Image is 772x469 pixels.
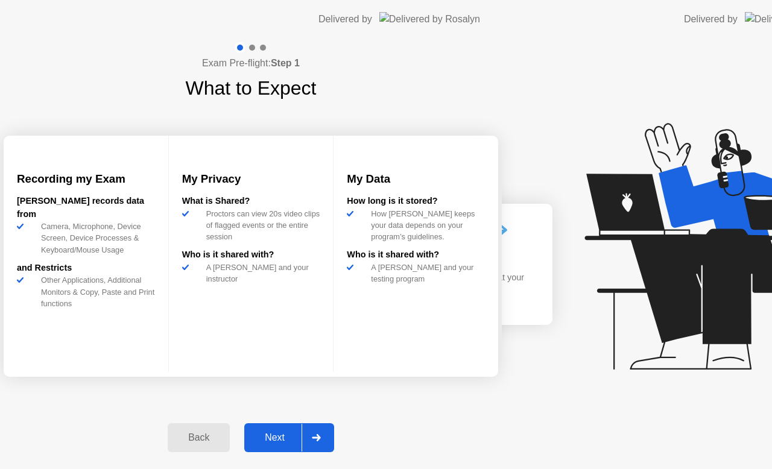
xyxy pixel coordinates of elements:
[168,423,230,452] button: Back
[36,221,155,256] div: Camera, Microphone, Device Screen, Device Processes & Keyboard/Mouse Usage
[186,74,317,102] h1: What to Expect
[182,248,320,262] div: Who is it shared with?
[36,274,155,309] div: Other Applications, Additional Monitors & Copy, Paste and Print functions
[244,423,334,452] button: Next
[17,262,155,275] div: and Restricts
[17,195,155,221] div: [PERSON_NAME] records data from
[201,208,320,243] div: Proctors can view 20s video clips of flagged events or the entire session
[379,12,480,26] img: Delivered by Rosalyn
[366,208,485,243] div: How [PERSON_NAME] keeps your data depends on your program’s guidelines.
[347,248,485,262] div: Who is it shared with?
[201,262,320,285] div: A [PERSON_NAME] and your instructor
[182,195,320,208] div: What is Shared?
[248,432,302,443] div: Next
[684,12,738,27] div: Delivered by
[347,195,485,208] div: How long is it stored?
[366,262,485,285] div: A [PERSON_NAME] and your testing program
[318,12,372,27] div: Delivered by
[271,58,300,68] b: Step 1
[347,171,485,187] h3: My Data
[202,56,300,71] h4: Exam Pre-flight:
[171,432,226,443] div: Back
[182,171,320,187] h3: My Privacy
[17,171,155,187] h3: Recording my Exam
